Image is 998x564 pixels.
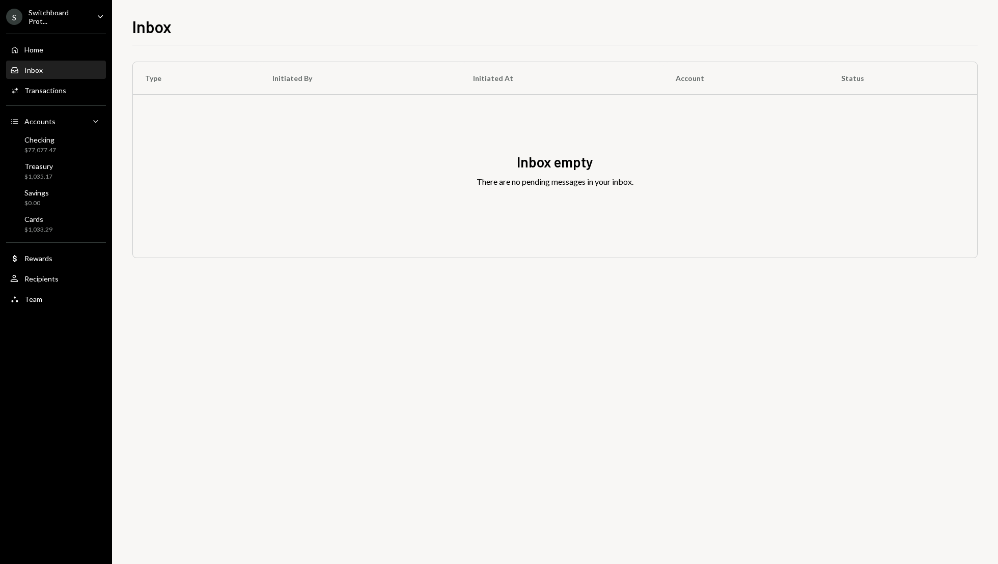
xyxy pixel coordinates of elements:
[6,112,106,130] a: Accounts
[24,188,49,197] div: Savings
[24,254,52,263] div: Rewards
[24,295,42,303] div: Team
[24,199,49,208] div: $0.00
[477,176,633,188] div: There are no pending messages in your inbox.
[24,162,53,171] div: Treasury
[24,45,43,54] div: Home
[132,16,172,37] h1: Inbox
[6,212,106,236] a: Cards$1,033.29
[6,132,106,157] a: Checking$77,077.47
[29,8,89,25] div: Switchboard Prot...
[663,62,829,95] th: Account
[6,9,22,25] div: S
[517,152,593,172] div: Inbox empty
[24,215,52,223] div: Cards
[6,290,106,308] a: Team
[461,62,663,95] th: Initiated At
[24,225,52,234] div: $1,033.29
[6,159,106,183] a: Treasury$1,035.17
[829,62,977,95] th: Status
[260,62,461,95] th: Initiated By
[6,249,106,267] a: Rewards
[6,185,106,210] a: Savings$0.00
[24,86,66,95] div: Transactions
[24,66,43,74] div: Inbox
[24,146,56,155] div: $77,077.47
[24,117,56,126] div: Accounts
[133,62,260,95] th: Type
[24,135,56,144] div: Checking
[6,40,106,59] a: Home
[6,61,106,79] a: Inbox
[6,81,106,99] a: Transactions
[24,274,59,283] div: Recipients
[24,173,53,181] div: $1,035.17
[6,269,106,288] a: Recipients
